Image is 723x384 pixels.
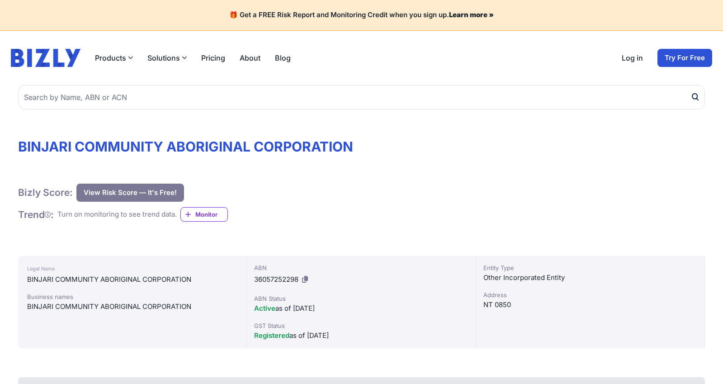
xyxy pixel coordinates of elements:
[27,263,237,274] div: Legal Name
[95,52,133,63] button: Products
[254,304,275,313] span: Active
[201,52,225,63] a: Pricing
[240,52,260,63] a: About
[18,85,705,109] input: Search by Name, ABN or ACN
[275,52,291,63] a: Blog
[254,331,289,340] span: Registered
[254,330,468,341] div: as of [DATE]
[254,275,298,284] span: 36057252298
[254,294,468,303] div: ABN Status
[27,292,237,301] div: Business names
[11,11,712,19] h4: 🎁 Get a FREE Risk Report and Monitoring Credit when you sign up.
[27,274,237,285] div: BINJARI COMMUNITY ABORIGINAL CORPORATION
[18,138,705,155] h1: BINJARI COMMUNITY ABORIGINAL CORPORATION
[57,209,177,220] div: Turn on monitoring to see trend data.
[449,10,494,19] a: Learn more »
[147,52,187,63] button: Solutions
[18,209,54,221] h1: Trend :
[483,299,697,310] div: NT 0850
[254,303,468,314] div: as of [DATE]
[76,184,184,202] button: View Risk Score — It's Free!
[622,52,643,63] a: Log in
[180,207,228,222] a: Monitor
[18,186,73,199] h1: Bizly Score:
[254,263,468,272] div: ABN
[483,263,697,272] div: Entity Type
[27,301,237,312] div: BINJARI COMMUNITY ABORIGINAL CORPORATION
[195,210,227,219] span: Monitor
[483,272,697,283] div: Other Incorporated Entity
[254,321,468,330] div: GST Status
[657,49,712,67] a: Try For Free
[483,290,697,299] div: Address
